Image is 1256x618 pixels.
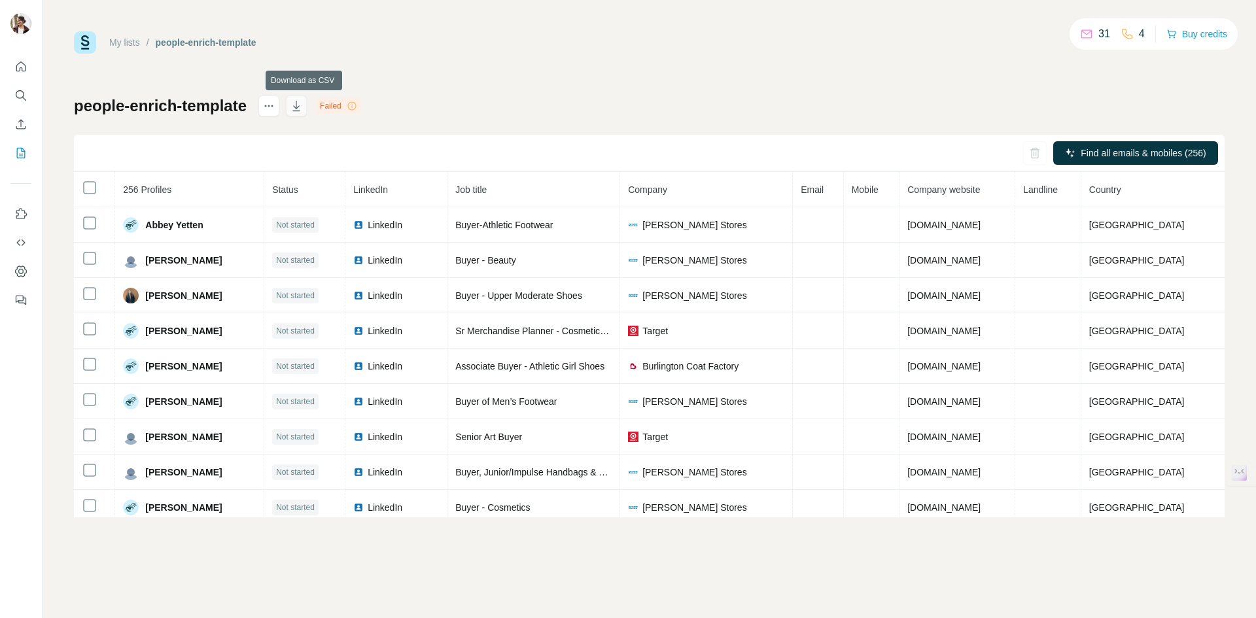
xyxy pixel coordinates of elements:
button: My lists [10,141,31,165]
span: [DOMAIN_NAME] [907,432,981,442]
span: Country [1089,184,1121,195]
img: company-logo [628,326,638,336]
span: [DOMAIN_NAME] [907,220,981,230]
span: LinkedIn [368,324,402,337]
span: Email [801,184,824,195]
span: [PERSON_NAME] [145,466,222,479]
img: Avatar [123,394,139,409]
img: company-logo [628,432,638,442]
button: Find all emails & mobiles (256) [1053,141,1218,165]
span: LinkedIn [368,289,402,302]
span: LinkedIn [368,218,402,232]
button: Dashboard [10,260,31,283]
img: Avatar [123,500,139,515]
span: [GEOGRAPHIC_DATA] [1089,255,1185,266]
span: [PERSON_NAME] Stores [642,218,747,232]
span: Buyer of Men’s Footwear [455,396,557,407]
img: Avatar [123,323,139,339]
img: Avatar [123,464,139,480]
span: [PERSON_NAME] [145,501,222,514]
img: LinkedIn logo [353,290,364,301]
button: Use Surfe on LinkedIn [10,202,31,226]
div: people-enrich-template [156,36,256,49]
span: [PERSON_NAME] [145,289,222,302]
span: Mobile [852,184,879,195]
span: LinkedIn [353,184,388,195]
span: [GEOGRAPHIC_DATA] [1089,396,1185,407]
img: company-logo [628,502,638,513]
span: Job title [455,184,487,195]
span: Sr Merchandise Planner - Cosmetics & Nailcare [455,326,649,336]
img: company-logo [628,361,638,371]
span: Buyer - Cosmetics [455,502,530,513]
span: [GEOGRAPHIC_DATA] [1089,220,1185,230]
img: company-logo [628,220,638,230]
img: LinkedIn logo [353,361,364,371]
button: Enrich CSV [10,112,31,136]
button: Buy credits [1166,25,1227,43]
span: [DOMAIN_NAME] [907,255,981,266]
span: [DOMAIN_NAME] [907,502,981,513]
span: LinkedIn [368,360,402,373]
span: Not started [276,360,315,372]
div: Failed [316,98,361,114]
img: Avatar [123,288,139,303]
img: Avatar [123,429,139,445]
span: LinkedIn [368,466,402,479]
span: LinkedIn [368,395,402,408]
button: actions [258,95,279,116]
span: [PERSON_NAME] [145,360,222,373]
h1: people-enrich-template [74,95,247,116]
span: [PERSON_NAME] [145,430,222,443]
span: Company website [907,184,980,195]
span: [PERSON_NAME] [145,324,222,337]
span: Company [628,184,667,195]
span: LinkedIn [368,430,402,443]
img: Avatar [123,252,139,268]
img: LinkedIn logo [353,255,364,266]
span: [DOMAIN_NAME] [907,467,981,477]
img: Avatar [10,13,31,34]
span: [GEOGRAPHIC_DATA] [1089,326,1185,336]
p: 4 [1139,26,1145,42]
button: Use Surfe API [10,231,31,254]
button: Search [10,84,31,107]
button: Quick start [10,55,31,78]
span: Buyer - Upper Moderate Shoes [455,290,582,301]
img: company-logo [628,290,638,301]
span: Not started [276,290,315,301]
span: Not started [276,219,315,231]
button: Feedback [10,288,31,312]
span: [GEOGRAPHIC_DATA] [1089,467,1185,477]
span: Not started [276,431,315,443]
img: Avatar [123,358,139,374]
span: Not started [276,396,315,407]
span: [PERSON_NAME] [145,254,222,267]
img: Avatar [123,217,139,233]
span: Status [272,184,298,195]
li: / [147,36,149,49]
span: [GEOGRAPHIC_DATA] [1089,290,1185,301]
span: Associate Buyer - Athletic Girl Shoes [455,361,604,371]
p: 31 [1098,26,1110,42]
img: LinkedIn logo [353,467,364,477]
span: Abbey Yetten [145,218,203,232]
span: Senior Art Buyer [455,432,522,442]
span: Landline [1023,184,1058,195]
span: Buyer-Athletic Footwear [455,220,553,230]
span: Not started [276,466,315,478]
span: LinkedIn [368,254,402,267]
span: [GEOGRAPHIC_DATA] [1089,361,1185,371]
span: 256 Profiles [123,184,171,195]
span: Target [642,324,668,337]
span: LinkedIn [368,501,402,514]
span: Buyer, Junior/Impulse Handbags & Small Leather Goods [455,467,685,477]
img: LinkedIn logo [353,502,364,513]
span: Find all emails & mobiles (256) [1081,146,1206,160]
span: Not started [276,502,315,513]
span: Not started [276,254,315,266]
span: [PERSON_NAME] Stores [642,395,747,408]
span: [GEOGRAPHIC_DATA] [1089,502,1185,513]
span: Burlington Coat Factory [642,360,739,373]
span: Not started [276,325,315,337]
